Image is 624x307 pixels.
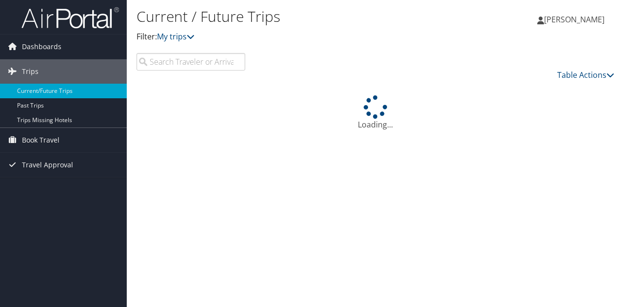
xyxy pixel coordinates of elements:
[22,59,39,84] span: Trips
[136,53,245,71] input: Search Traveler or Arrival City
[537,5,614,34] a: [PERSON_NAME]
[21,6,119,29] img: airportal-logo.png
[136,6,455,27] h1: Current / Future Trips
[136,31,455,43] p: Filter:
[22,35,61,59] span: Dashboards
[557,70,614,80] a: Table Actions
[544,14,604,25] span: [PERSON_NAME]
[157,31,195,42] a: My trips
[22,153,73,177] span: Travel Approval
[136,95,614,130] div: Loading...
[22,128,59,152] span: Book Travel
